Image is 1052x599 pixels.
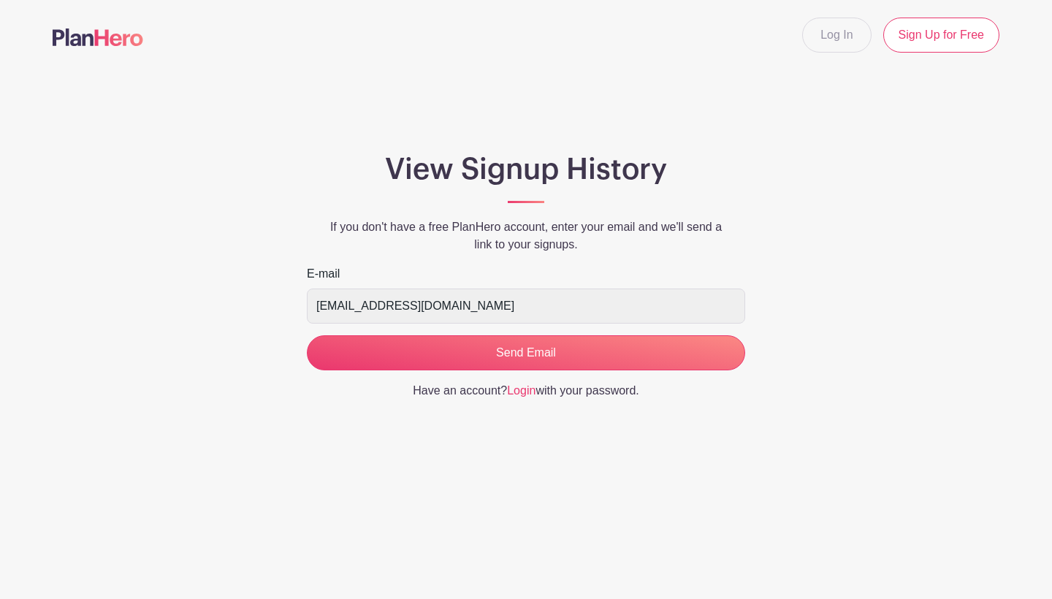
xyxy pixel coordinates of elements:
a: Login [507,384,535,397]
h1: View Signup History [307,152,745,187]
img: logo-507f7623f17ff9eddc593b1ce0a138ce2505c220e1c5a4e2b4648c50719b7d32.svg [53,28,143,46]
p: Have an account? with your password. [307,382,745,400]
a: Sign Up for Free [883,18,999,53]
p: If you don't have a free PlanHero account, enter your email and we'll send a link to your signups. [307,218,745,253]
label: E-mail [307,265,340,283]
a: Log In [802,18,871,53]
input: Send Email [307,335,745,370]
input: e.g. julie@eventco.com [307,289,745,324]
